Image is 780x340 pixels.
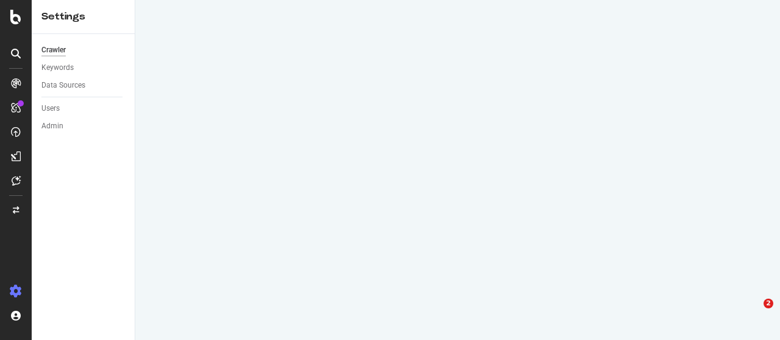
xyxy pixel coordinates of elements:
div: Keywords [41,61,74,74]
a: Users [41,102,126,115]
a: Data Sources [41,79,126,92]
iframe: Intercom live chat [739,299,768,328]
a: Crawler [41,44,126,57]
div: Users [41,102,60,115]
div: Admin [41,120,63,133]
a: Admin [41,120,126,133]
div: Data Sources [41,79,85,92]
div: Settings [41,10,125,24]
div: Crawler [41,44,66,57]
span: 2 [764,299,773,308]
a: Keywords [41,61,126,74]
